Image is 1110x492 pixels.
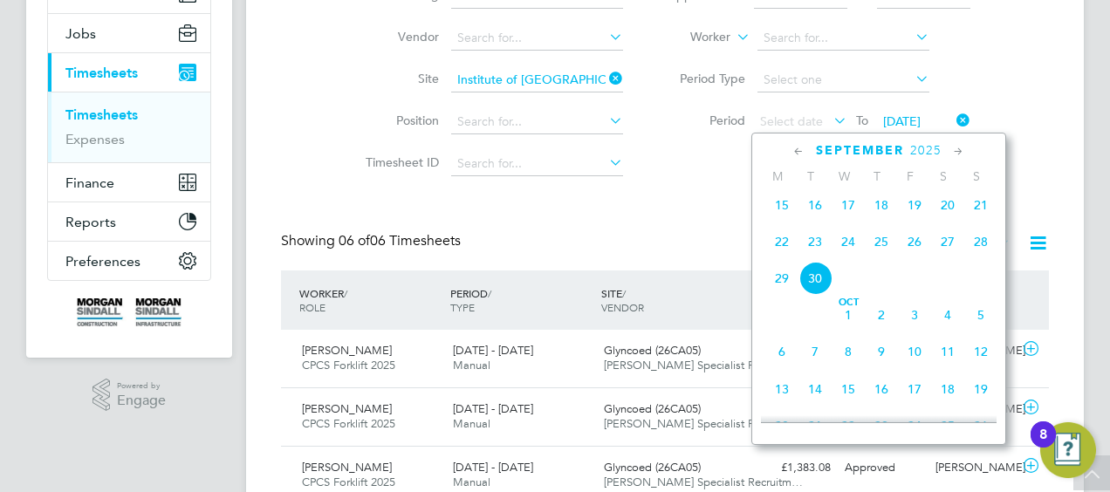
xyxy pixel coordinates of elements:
span: 19 [964,372,997,406]
span: 4 [931,298,964,331]
span: F [894,168,927,184]
span: Manual [453,358,490,372]
span: Oct [832,298,865,307]
span: [PERSON_NAME] Specialist Recruitm… [604,475,803,489]
span: 06 of [339,232,370,249]
span: 22 [832,409,865,442]
span: 2 [865,298,898,331]
span: To [851,109,874,132]
span: 26 [964,409,997,442]
span: 28 [964,225,997,258]
span: [DATE] - [DATE] [453,401,533,416]
button: Preferences [48,242,210,280]
span: 14 [798,372,832,406]
div: WORKER [295,277,446,323]
span: 9 [865,335,898,368]
span: Preferences [65,253,140,270]
span: T [860,168,894,184]
button: Open Resource Center, 8 new notifications [1040,422,1096,478]
label: Period Type [667,71,745,86]
label: Approved [921,235,1011,252]
span: 19 [898,188,931,222]
label: Site [360,71,439,86]
span: 3 [898,298,931,331]
span: [PERSON_NAME] [302,401,392,416]
img: morgansindall-logo-retina.png [77,298,182,326]
span: Select date [760,113,823,129]
span: [DATE] - [DATE] [453,460,533,475]
span: / [344,286,347,300]
span: / [622,286,626,300]
span: Glyncoed (26CA05) [604,343,701,358]
span: CPCS Forklift 2025 [302,416,395,431]
span: 23 [798,225,832,258]
a: Go to home page [47,298,211,326]
span: 17 [898,372,931,406]
span: Finance [65,174,114,191]
input: Search for... [451,68,623,92]
div: Approved [838,454,928,482]
button: Finance [48,163,210,202]
span: 12 [964,335,997,368]
label: Worker [652,29,730,46]
label: Vendor [360,29,439,44]
span: Manual [453,475,490,489]
span: Glyncoed (26CA05) [604,401,701,416]
input: Search for... [451,26,623,51]
div: SITE [597,277,748,323]
button: Reports [48,202,210,241]
span: 30 [798,262,832,295]
span: 20 [931,188,964,222]
span: W [827,168,860,184]
span: 2025 [910,143,942,158]
input: Search for... [451,152,623,176]
span: Glyncoed (26CA05) [604,460,701,475]
span: 26 [898,225,931,258]
input: Search for... [451,110,623,134]
span: 10 [898,335,931,368]
span: 17 [832,188,865,222]
span: September [816,143,904,158]
span: M [761,168,794,184]
span: Powered by [117,379,166,393]
span: 5 [964,298,997,331]
a: Powered byEngage [92,379,167,412]
a: Timesheets [65,106,138,123]
span: 29 [765,262,798,295]
div: £1,383.08 [747,454,838,482]
span: S [927,168,960,184]
label: Period [667,113,745,128]
span: 06 Timesheets [339,232,461,249]
span: [PERSON_NAME] [302,343,392,358]
span: 7 [798,335,832,368]
span: 18 [931,372,964,406]
span: 16 [798,188,832,222]
span: 21 [798,409,832,442]
span: 20 [765,409,798,442]
span: Engage [117,393,166,408]
span: CPCS Forklift 2025 [302,358,395,372]
span: Reports [65,214,116,230]
span: 11 [931,335,964,368]
button: Jobs [48,14,210,52]
span: 1 [832,298,865,331]
input: Search for... [757,26,929,51]
label: Position [360,113,439,128]
span: 27 [931,225,964,258]
span: 8 [832,335,865,368]
span: [DATE] - [DATE] [453,343,533,358]
span: 24 [898,409,931,442]
div: £1,099.80 [747,337,838,366]
span: CPCS Forklift 2025 [302,475,395,489]
span: 23 [865,409,898,442]
div: 8 [1039,434,1047,457]
span: Timesheets [65,65,138,81]
div: Timesheets [48,92,210,162]
span: ROLE [299,300,325,314]
span: TYPE [450,300,475,314]
span: S [960,168,993,184]
span: 18 [865,188,898,222]
span: / [488,286,491,300]
span: [PERSON_NAME] Specialist Recruitm… [604,416,803,431]
span: 6 [765,335,798,368]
